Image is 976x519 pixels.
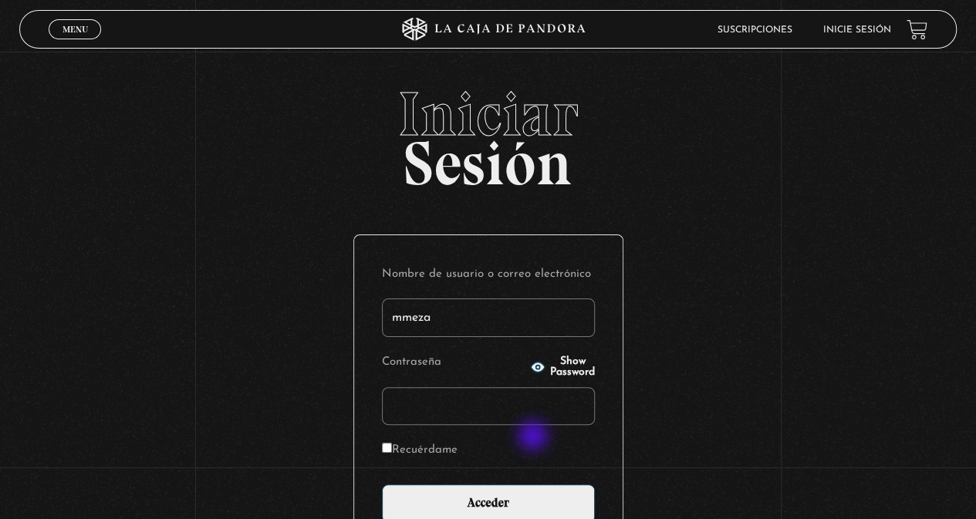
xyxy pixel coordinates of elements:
[19,83,956,182] h2: Sesión
[718,25,792,35] a: Suscripciones
[907,19,927,40] a: View your shopping cart
[382,439,458,463] label: Recuérdame
[382,443,392,453] input: Recuérdame
[550,356,595,378] span: Show Password
[530,356,595,378] button: Show Password
[382,351,526,375] label: Contraseña
[823,25,891,35] a: Inicie sesión
[382,263,595,287] label: Nombre de usuario o correo electrónico
[57,38,93,49] span: Cerrar
[62,25,88,34] span: Menu
[19,83,956,145] span: Iniciar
